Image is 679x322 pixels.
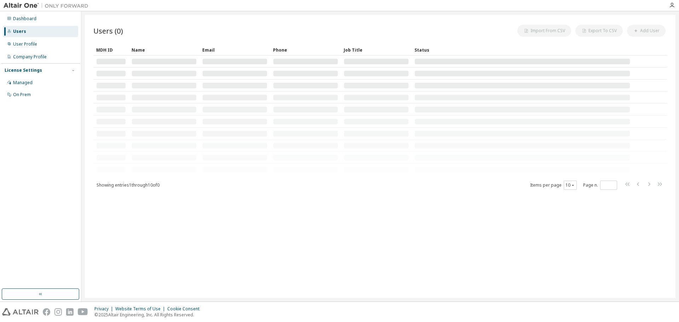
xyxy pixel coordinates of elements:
img: altair_logo.svg [2,308,39,316]
div: Email [202,44,267,55]
button: 10 [565,182,575,188]
img: Altair One [4,2,92,9]
div: Dashboard [13,16,36,22]
div: Users [13,29,26,34]
div: Company Profile [13,54,47,60]
span: Page n. [583,181,617,190]
div: Privacy [94,306,115,312]
p: © 2025 Altair Engineering, Inc. All Rights Reserved. [94,312,204,318]
div: Cookie Consent [167,306,204,312]
span: Users (0) [93,26,123,36]
div: Status [414,44,630,55]
div: MDH ID [96,44,126,55]
img: instagram.svg [54,308,62,316]
button: Import From CSV [517,25,571,37]
div: On Prem [13,92,31,98]
img: facebook.svg [43,308,50,316]
span: Items per page [530,181,577,190]
img: linkedin.svg [66,308,74,316]
div: Managed [13,80,33,86]
div: License Settings [5,68,42,73]
div: Website Terms of Use [115,306,167,312]
div: User Profile [13,41,37,47]
img: youtube.svg [78,308,88,316]
span: Showing entries 1 through 10 of 0 [97,182,159,188]
button: Export To CSV [575,25,623,37]
div: Phone [273,44,338,55]
button: Add User [627,25,666,37]
div: Job Title [344,44,409,55]
div: Name [132,44,197,55]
